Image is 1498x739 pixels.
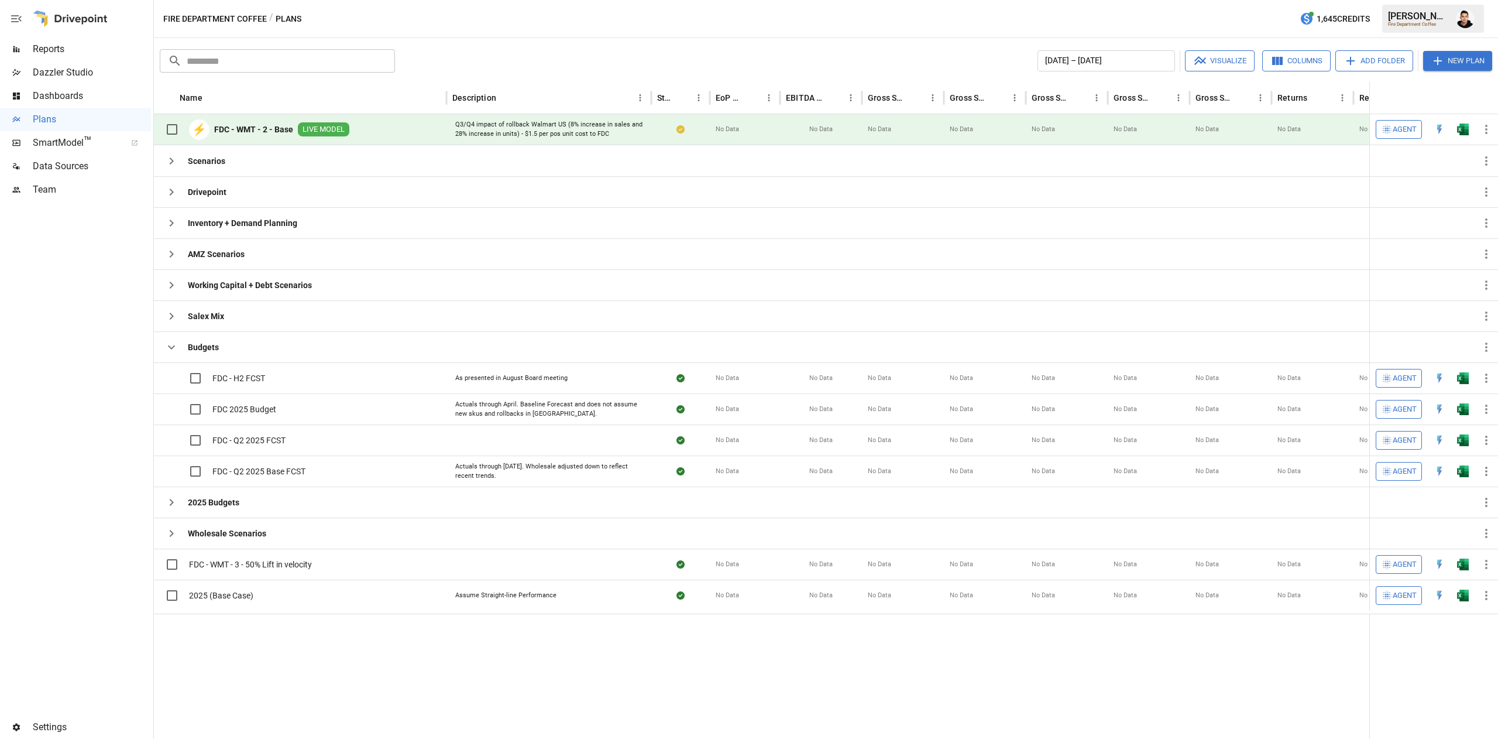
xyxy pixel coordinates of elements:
b: 2025 Budgets [188,497,239,508]
span: No Data [868,374,891,383]
span: Agent [1393,434,1417,447]
span: No Data [868,436,891,445]
span: No Data [950,436,973,445]
button: 1,645Credits [1295,8,1375,30]
div: Open in Excel [1457,124,1469,135]
span: No Data [1114,591,1137,600]
b: Inventory + Demand Planning [188,217,297,229]
span: No Data [1032,560,1055,569]
span: No Data [716,405,739,414]
span: No Data [1114,374,1137,383]
span: No Data [1359,560,1383,569]
span: No Data [1277,374,1301,383]
b: Salex Mix [188,310,224,322]
span: Agent [1393,589,1417,603]
span: No Data [1032,374,1055,383]
button: Add Folder [1335,50,1413,71]
span: No Data [1195,436,1219,445]
img: quick-edit-flash.b8aec18c.svg [1434,372,1445,384]
span: No Data [868,591,891,600]
button: Agent [1376,400,1422,419]
span: Data Sources [33,159,151,173]
img: excel-icon.76473adf.svg [1457,559,1469,570]
span: Dashboards [33,89,151,103]
div: Open in Excel [1457,590,1469,601]
div: Open in Quick Edit [1434,372,1445,384]
img: quick-edit-flash.b8aec18c.svg [1434,590,1445,601]
img: excel-icon.76473adf.svg [1457,372,1469,384]
span: No Data [950,467,973,476]
img: quick-edit-flash.b8aec18c.svg [1434,403,1445,415]
button: Columns [1262,50,1331,71]
span: No Data [1032,436,1055,445]
button: Status column menu [690,90,707,106]
span: No Data [1359,405,1383,414]
span: No Data [809,467,833,476]
span: Agent [1393,558,1417,572]
span: FDC - WMT - 3 - 50% Lift in velocity [189,559,312,570]
button: Visualize [1185,50,1255,71]
span: No Data [1277,405,1301,414]
div: Open in Excel [1457,466,1469,477]
div: Sync complete [676,372,685,384]
div: Status [657,93,673,102]
img: excel-icon.76473adf.svg [1457,434,1469,446]
button: Sort [497,90,514,106]
span: No Data [950,125,973,134]
div: [PERSON_NAME] [1388,11,1449,22]
button: Sort [1154,90,1170,106]
span: No Data [868,560,891,569]
span: No Data [1032,405,1055,414]
button: Description column menu [632,90,648,106]
button: Sort [674,90,690,106]
div: Open in Excel [1457,372,1469,384]
button: Gross Sales: DTC Online column menu [1006,90,1023,106]
button: Gross Sales: Wholesale column menu [1170,90,1187,106]
button: Sort [744,90,761,106]
div: As presented in August Board meeting [455,374,568,383]
span: FDC - H2 FCST [212,372,265,384]
button: Gross Sales column menu [925,90,941,106]
div: Open in Quick Edit [1434,466,1445,477]
span: No Data [1114,436,1137,445]
button: Gross Sales: Marketplace column menu [1088,90,1105,106]
span: No Data [1032,125,1055,134]
button: Sort [990,90,1006,106]
div: Returns [1277,93,1307,102]
button: EBITDA Margin column menu [843,90,859,106]
span: No Data [1277,560,1301,569]
div: Sync complete [676,434,685,446]
span: No Data [1277,125,1301,134]
span: No Data [1114,560,1137,569]
span: FDC 2025 Budget [212,403,276,415]
span: Dazzler Studio [33,66,151,80]
button: Agent [1376,462,1422,481]
button: Sort [826,90,843,106]
div: Open in Excel [1457,403,1469,415]
span: ™ [84,134,92,149]
span: No Data [716,591,739,600]
span: Agent [1393,465,1417,478]
span: No Data [809,436,833,445]
span: No Data [1359,467,1383,476]
div: Sync complete [676,590,685,601]
span: Plans [33,112,151,126]
span: No Data [1195,560,1219,569]
button: [DATE] – [DATE] [1037,50,1175,71]
span: FDC - Q2 2025 Base FCST [212,466,305,477]
button: Returns column menu [1334,90,1351,106]
b: Drivepoint [188,186,226,198]
span: No Data [1359,591,1383,600]
button: EoP Cash column menu [761,90,777,106]
button: Sort [1236,90,1252,106]
div: Gross Sales: Wholesale [1114,93,1153,102]
span: No Data [1195,125,1219,134]
span: No Data [809,374,833,383]
div: Fire Department Coffee [1388,22,1449,27]
div: ⚡ [189,119,209,140]
div: Open in Quick Edit [1434,403,1445,415]
div: Actuals through April. Baseline Forecast and does not assume new skus and rollbacks in [GEOGRAPHI... [455,400,643,418]
div: Open in Quick Edit [1434,559,1445,570]
b: FDC - WMT - 2 - Base [214,124,293,135]
span: No Data [809,560,833,569]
